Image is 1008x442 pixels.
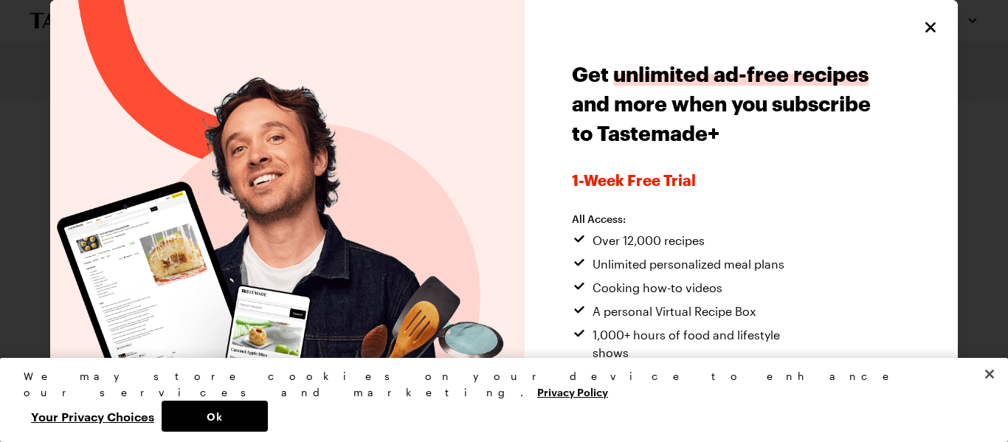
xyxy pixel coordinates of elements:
[572,213,815,226] h2: All Access:
[613,62,869,86] span: unlimited ad-free recipes
[593,255,784,273] span: Unlimited personalized meal plans
[162,401,268,432] button: Ok
[24,368,972,432] div: Privacy
[24,368,972,401] div: We may store cookies on your device to enhance our services and marketing.
[973,358,1006,390] button: Close
[572,59,875,148] h1: Get and more when you subscribe to Tastemade+
[593,326,815,362] span: 1,000+ hours of food and lifestyle shows
[593,279,722,297] span: Cooking how-to videos
[572,171,875,189] span: 1-week Free Trial
[921,18,940,37] button: Close
[593,232,705,249] span: Over 12,000 recipes
[24,401,162,432] button: Your Privacy Choices
[593,303,756,320] span: A personal Virtual Recipe Box
[537,384,608,398] a: More information about your privacy, opens in a new tab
